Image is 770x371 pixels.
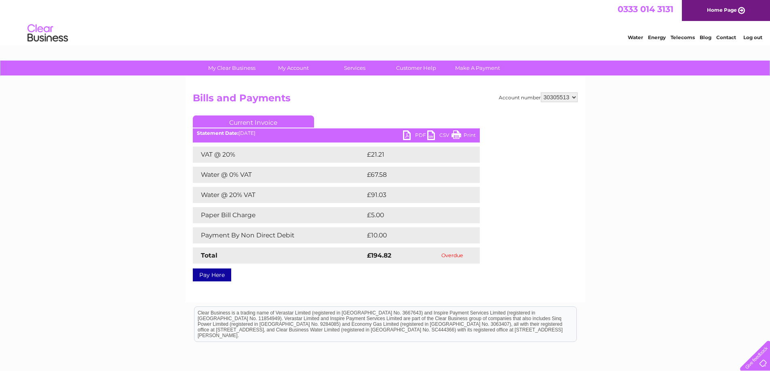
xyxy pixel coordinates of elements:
td: Overdue [425,247,480,264]
a: My Clear Business [198,61,265,75]
a: CSV [427,130,451,142]
a: Print [451,130,476,142]
td: £10.00 [365,227,463,243]
a: Telecoms [671,34,695,40]
a: 0333 014 3131 [618,4,673,14]
td: Paper Bill Charge [193,207,365,223]
a: Log out [743,34,762,40]
div: Account number [499,92,578,102]
td: Payment By Non Direct Debit [193,227,365,243]
td: £91.03 [365,187,463,203]
a: Contact [716,34,736,40]
a: Make A Payment [444,61,511,75]
b: Statement Date: [197,130,238,136]
td: £5.00 [365,207,461,223]
a: Services [321,61,388,75]
a: Energy [648,34,666,40]
div: Clear Business is a trading name of Verastar Limited (registered in [GEOGRAPHIC_DATA] No. 3667643... [194,4,576,39]
td: Water @ 20% VAT [193,187,365,203]
a: PDF [403,130,427,142]
td: £67.58 [365,167,463,183]
strong: £194.82 [367,252,391,259]
img: logo.png [27,21,68,46]
a: Blog [700,34,711,40]
td: VAT @ 20% [193,147,365,163]
strong: Total [201,252,217,259]
td: £21.21 [365,147,462,163]
a: Water [628,34,643,40]
a: Current Invoice [193,115,314,128]
div: [DATE] [193,130,480,136]
h2: Bills and Payments [193,92,578,108]
td: Water @ 0% VAT [193,167,365,183]
a: Customer Help [383,61,449,75]
a: My Account [260,61,327,75]
a: Pay Here [193,268,231,281]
